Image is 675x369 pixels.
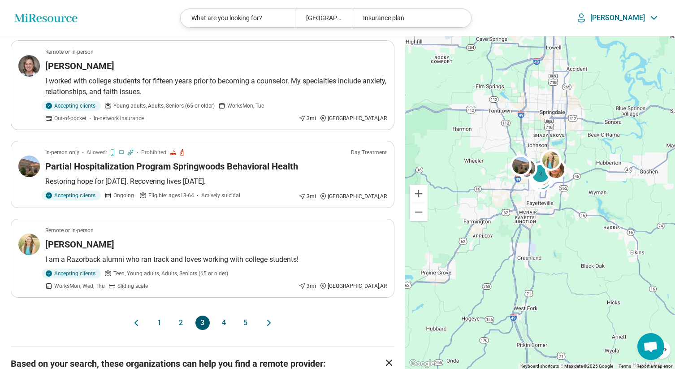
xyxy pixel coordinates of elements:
p: Restoring hope for [DATE]. Recovering lives [DATE]. [45,176,387,187]
div: [GEOGRAPHIC_DATA] , AR [320,192,387,200]
div: 3 mi [299,282,316,290]
div: What are you looking for? [181,9,294,27]
div: 2 [529,162,551,184]
h3: Partial Hospitalization Program Springwoods Behavioral Health [45,160,298,173]
button: 1 [152,316,167,330]
span: Eligible: ages 13-64 [148,191,194,200]
button: 4 [217,316,231,330]
div: Open chat [637,333,664,360]
button: Zoom in [410,185,428,203]
p: Day Treatment [351,148,387,156]
div: 3 mi [299,114,316,122]
div: [GEOGRAPHIC_DATA], [GEOGRAPHIC_DATA] [295,9,352,27]
span: Young adults, Adults, Seniors (65 or older) [113,102,215,110]
span: Ongoing [113,191,134,200]
a: Report a map error [636,364,672,369]
div: Accepting clients [42,191,101,200]
button: Previous page [131,316,142,330]
h3: [PERSON_NAME] [45,60,114,72]
div: 3 mi [299,192,316,200]
a: Terms (opens in new tab) [619,364,631,369]
p: [PERSON_NAME] [590,13,645,22]
span: Actively suicidal [201,191,240,200]
p: I am a Razorback alumni who ran track and loves working with college students! [45,254,387,265]
span: Out-of-pocket [54,114,87,122]
span: Sliding scale [117,282,148,290]
span: In-network insurance [94,114,144,122]
button: 2 [174,316,188,330]
button: Next page [264,316,274,330]
span: Teen, Young adults, Adults, Seniors (65 or older) [113,269,228,278]
div: Insurance plan [352,9,466,27]
h3: [PERSON_NAME] [45,238,114,251]
button: 5 [238,316,253,330]
p: I worked with college students for fifteen years prior to becoming a counselor. My specialties in... [45,76,387,97]
p: Remote or In-person [45,48,94,56]
span: Prohibited: [141,148,168,156]
div: Accepting clients [42,269,101,278]
button: 3 [195,316,210,330]
span: Works Mon, Wed, Thu [54,282,105,290]
div: [GEOGRAPHIC_DATA] , AR [320,114,387,122]
p: Remote or In-person [45,226,94,234]
div: 3 [529,163,551,185]
p: In-person only [45,148,79,156]
span: Map data ©2025 Google [564,364,613,369]
span: Works Mon, Tue [227,102,264,110]
div: [GEOGRAPHIC_DATA] , AR [320,282,387,290]
span: Allowed: [87,148,107,156]
button: Zoom out [410,203,428,221]
div: Accepting clients [42,101,101,111]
